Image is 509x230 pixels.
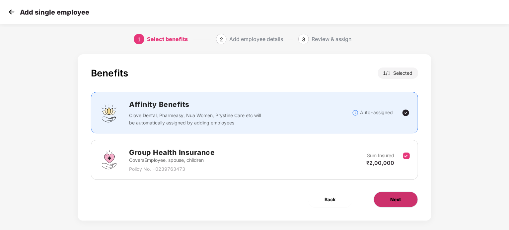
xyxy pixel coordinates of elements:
img: svg+xml;base64,PHN2ZyBpZD0iSW5mb18tXzMyeDMyIiBkYXRhLW5hbWU9IkluZm8gLSAzMngzMiIgeG1sbnM9Imh0dHA6Ly... [352,110,359,116]
p: Covers Employee, spouse, children [129,157,215,164]
span: 1 [388,70,394,76]
img: svg+xml;base64,PHN2ZyBpZD0iQWZmaW5pdHlfQmVuZWZpdHMiIGRhdGEtbmFtZT0iQWZmaW5pdHkgQmVuZWZpdHMiIHhtbG... [99,103,119,123]
img: svg+xml;base64,PHN2ZyB4bWxucz0iaHR0cDovL3d3dy53My5vcmcvMjAwMC9zdmciIHdpZHRoPSIzMCIgaGVpZ2h0PSIzMC... [7,7,17,17]
div: 1 / Selected [378,68,418,79]
p: Clove Dental, Pharmeasy, Nua Women, Prystine Care etc will be automatically assigned by adding em... [129,112,263,126]
span: 2 [220,36,223,43]
p: Auto-assigned [360,109,393,116]
p: Sum Insured [367,152,395,159]
div: Benefits [91,68,128,79]
span: 1 [137,36,141,43]
p: Policy No. - 0239763473 [129,165,215,173]
h2: Group Health Insurance [129,147,215,158]
span: Back [325,196,336,203]
span: 3 [302,36,305,43]
div: Add employee details [229,34,283,44]
img: svg+xml;base64,PHN2ZyBpZD0iR3JvdXBfSGVhbHRoX0luc3VyYW5jZSIgZGF0YS1uYW1lPSJHcm91cCBIZWFsdGggSW5zdX... [99,150,119,170]
button: Next [374,192,418,207]
img: svg+xml;base64,PHN2ZyBpZD0iVGljay0yNHgyNCIgeG1sbnM9Imh0dHA6Ly93d3cudzMub3JnLzIwMDAvc3ZnIiB3aWR0aD... [402,109,410,117]
span: Next [391,196,401,203]
span: ₹2,00,000 [367,160,395,166]
div: Review & assign [312,34,351,44]
button: Back [308,192,352,207]
div: Select benefits [147,34,188,44]
h2: Affinity Benefits [129,99,352,110]
p: Add single employee [20,8,89,16]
